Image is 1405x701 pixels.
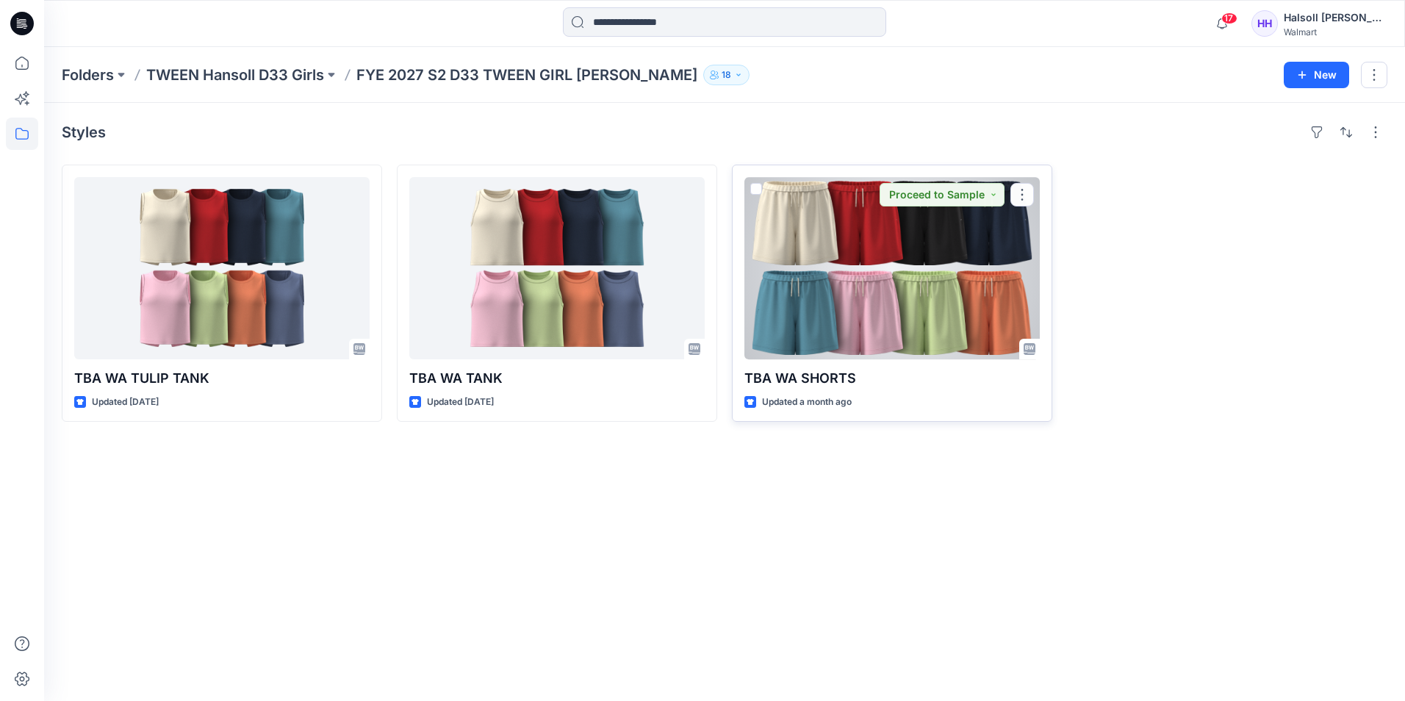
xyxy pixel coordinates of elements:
[1251,10,1278,37] div: HH
[427,395,494,410] p: Updated [DATE]
[92,395,159,410] p: Updated [DATE]
[762,395,852,410] p: Updated a month ago
[703,65,750,85] button: 18
[1221,12,1237,24] span: 17
[74,177,370,359] a: TBA WA TULIP TANK
[146,65,324,85] a: TWEEN Hansoll D33 Girls
[409,368,705,389] p: TBA WA TANK
[1284,62,1349,88] button: New
[62,123,106,141] h4: Styles
[409,177,705,359] a: TBA WA TANK
[722,67,731,83] p: 18
[356,65,697,85] p: FYE 2027 S2 D33 TWEEN GIRL [PERSON_NAME]
[1284,9,1387,26] div: Halsoll [PERSON_NAME] Girls Design Team
[1284,26,1387,37] div: Walmart
[744,368,1040,389] p: TBA WA SHORTS
[74,368,370,389] p: TBA WA TULIP TANK
[744,177,1040,359] a: TBA WA SHORTS
[62,65,114,85] a: Folders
